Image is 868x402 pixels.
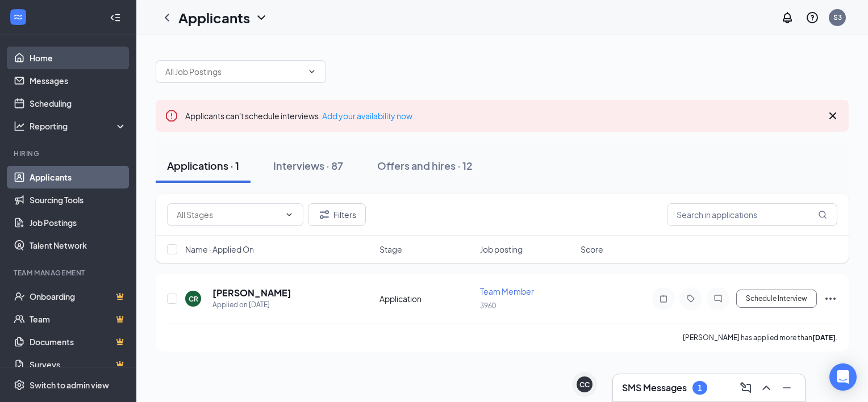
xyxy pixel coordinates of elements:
span: Score [581,244,603,255]
div: Switch to admin view [30,379,109,391]
div: 1 [698,383,702,393]
div: Offers and hires · 12 [377,158,473,173]
a: Add your availability now [322,111,412,121]
span: Applicants can't schedule interviews. [185,111,412,121]
a: Talent Network [30,234,127,257]
a: TeamCrown [30,308,127,330]
svg: MagnifyingGlass [818,210,827,219]
div: CR [189,294,198,304]
input: All Stages [177,208,280,221]
a: DocumentsCrown [30,330,127,353]
a: OnboardingCrown [30,285,127,308]
input: Search in applications [667,203,837,226]
svg: Ellipses [824,292,837,305]
svg: ChatInactive [711,294,725,303]
svg: QuestionInfo [806,11,819,24]
div: Application [379,293,473,304]
h3: SMS Messages [622,382,687,394]
span: Name · Applied On [185,244,254,255]
a: Job Postings [30,211,127,234]
svg: Minimize [780,381,794,395]
svg: Tag [684,294,698,303]
svg: Analysis [14,120,25,132]
a: SurveysCrown [30,353,127,376]
div: Interviews · 87 [273,158,343,173]
div: Applied on [DATE] [212,299,291,311]
a: Messages [30,69,127,92]
div: S3 [833,12,842,22]
div: Open Intercom Messenger [829,363,857,391]
h5: [PERSON_NAME] [212,287,291,299]
h1: Applicants [178,8,250,27]
span: Team Member [480,286,534,296]
div: Reporting [30,120,127,132]
b: [DATE] [812,333,836,342]
input: All Job Postings [165,65,303,78]
svg: Filter [318,208,331,221]
svg: ChevronDown [254,11,268,24]
svg: Cross [826,109,840,123]
svg: ChevronUp [759,381,773,395]
span: Job posting [480,244,523,255]
button: Filter Filters [308,203,366,226]
span: 3960 [480,301,496,310]
button: ComposeMessage [737,379,755,397]
a: Applicants [30,166,127,189]
div: CC [579,380,590,390]
svg: ComposeMessage [739,381,753,395]
svg: Collapse [110,12,121,23]
a: Sourcing Tools [30,189,127,211]
svg: ChevronDown [285,210,294,219]
div: Team Management [14,268,124,278]
p: [PERSON_NAME] has applied more than . [683,333,837,342]
button: ChevronUp [757,379,775,397]
span: Stage [379,244,402,255]
div: Applications · 1 [167,158,239,173]
svg: ChevronLeft [160,11,174,24]
button: Schedule Interview [736,290,817,308]
svg: ChevronDown [307,67,316,76]
div: Hiring [14,149,124,158]
svg: Note [657,294,670,303]
a: Home [30,47,127,69]
svg: Error [165,109,178,123]
svg: Settings [14,379,25,391]
svg: WorkstreamLogo [12,11,24,23]
svg: Notifications [781,11,794,24]
a: Scheduling [30,92,127,115]
button: Minimize [778,379,796,397]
